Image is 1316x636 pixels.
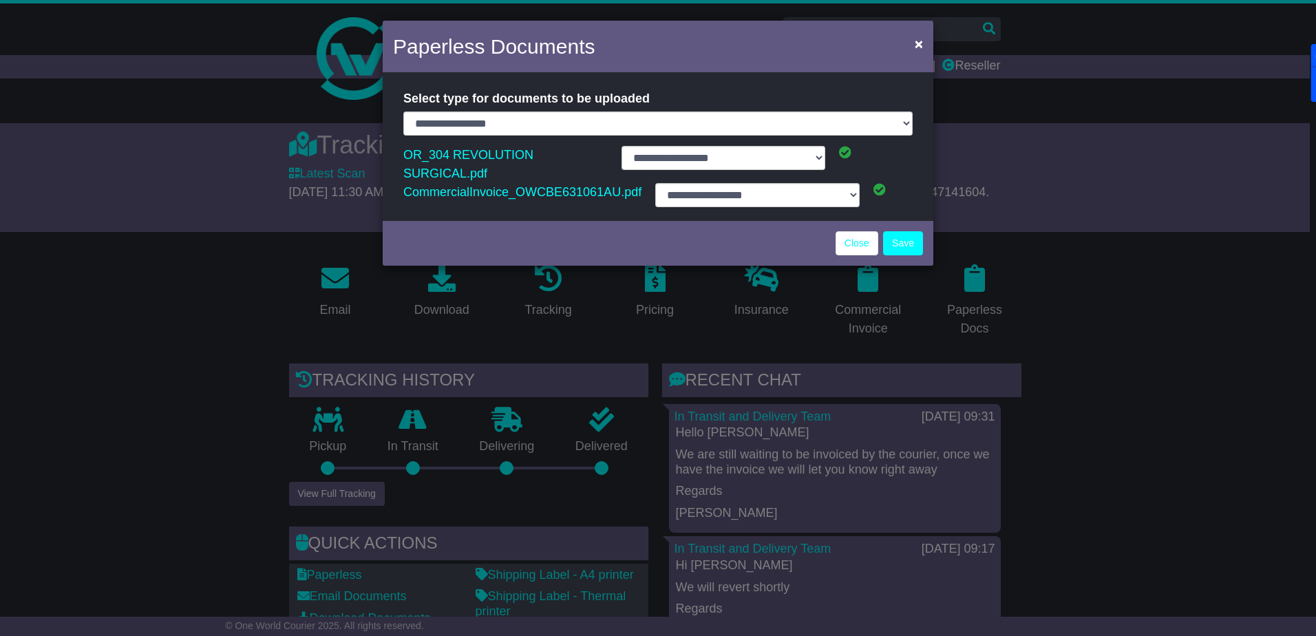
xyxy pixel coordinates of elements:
a: Close [836,231,878,255]
button: Close [908,30,930,58]
span: × [915,36,923,52]
h4: Paperless Documents [393,31,595,62]
label: Select type for documents to be uploaded [403,86,650,112]
button: Save [883,231,923,255]
a: OR_304 REVOLUTION SURGICAL.pdf [403,145,533,184]
a: CommercialInvoice_OWCBE631061AU.pdf [403,182,641,202]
